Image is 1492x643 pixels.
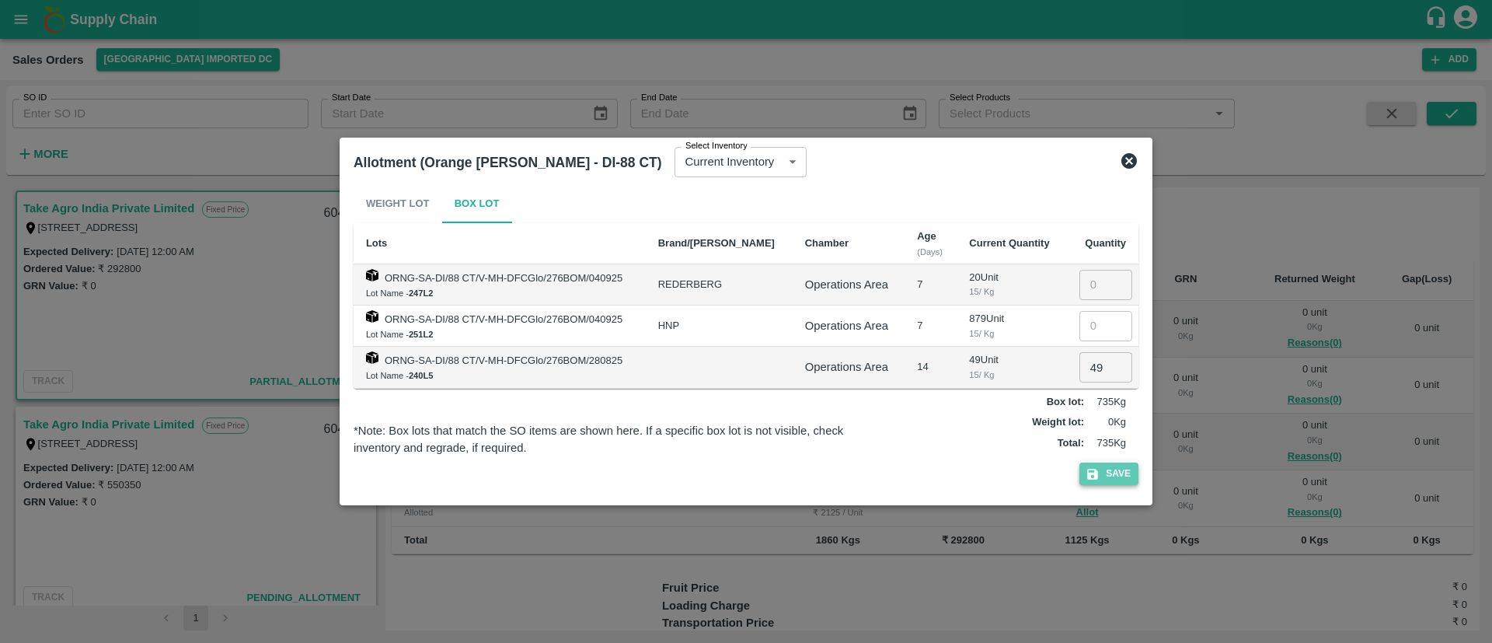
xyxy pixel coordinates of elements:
td: ORNG-SA-DI/88 CT/V-MH-DFCGlo/276BOM/040925 [354,306,646,347]
button: Box Lot [442,186,512,223]
b: Brand/[PERSON_NAME] [658,237,775,249]
img: box [366,310,378,323]
img: box [366,351,378,364]
b: Quantity [1085,237,1126,249]
p: 735 Kg [1087,436,1126,451]
div: 15 / Kg [969,285,1053,299]
b: 251L2 [409,330,434,339]
td: 7 [905,264,957,306]
td: 7 [905,306,957,347]
b: Age [917,230,936,242]
div: Operations Area [805,317,892,334]
td: 14 [905,347,957,388]
td: HNP [646,306,793,347]
td: REDERBERG [646,264,793,306]
b: Chamber [805,237,849,249]
p: Current Inventory [685,153,775,170]
b: Allotment (Orange [PERSON_NAME] - DI-88 CT) [354,155,662,170]
td: ORNG-SA-DI/88 CT/V-MH-DFCGlo/276BOM/280825 [354,347,646,388]
b: 247L2 [409,288,434,298]
b: Lots [366,237,387,249]
label: Total : [1058,436,1084,451]
td: 49 Unit [957,347,1065,388]
b: 240L5 [409,371,434,380]
label: Box lot : [1047,395,1084,410]
div: Lot Name - [366,286,633,300]
input: 0 [1079,270,1132,299]
div: *Note: Box lots that match the SO items are shown here. If a specific box lot is not visible, che... [354,422,877,457]
b: Current Quantity [969,237,1049,249]
td: 879 Unit [957,306,1065,347]
td: 20 Unit [957,264,1065,306]
div: 15 / Kg [969,327,1053,341]
input: 0 [1079,352,1132,382]
input: 0 [1079,311,1132,341]
label: Weight lot : [1032,415,1084,430]
div: Operations Area [805,358,892,376]
p: 0 Kg [1087,415,1126,430]
td: ORNG-SA-DI/88 CT/V-MH-DFCGlo/276BOM/040925 [354,264,646,306]
div: Operations Area [805,276,892,293]
img: box [366,269,378,281]
div: (Days) [917,245,944,259]
p: 735 Kg [1087,395,1126,410]
div: Lot Name - [366,327,633,341]
button: Save [1079,463,1138,485]
label: Select Inventory [685,140,748,152]
div: Lot Name - [366,369,633,383]
div: 15 / Kg [969,368,1053,382]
